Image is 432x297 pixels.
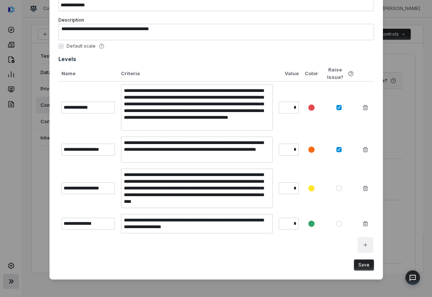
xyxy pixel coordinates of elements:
[58,66,118,82] th: Name
[67,43,105,49] label: Default scale
[321,66,356,81] th: Raise Issue?
[354,259,374,271] button: Save
[58,24,374,41] textarea: Description
[302,66,321,82] th: Color
[118,66,276,82] th: Criteria
[58,17,374,41] label: Description
[276,66,302,82] th: Value
[58,55,374,63] div: Levels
